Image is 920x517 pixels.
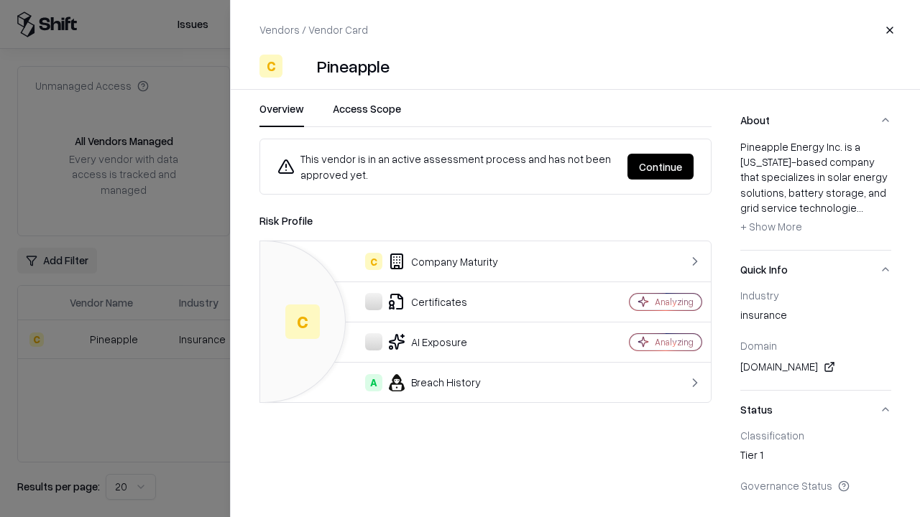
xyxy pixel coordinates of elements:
button: Quick Info [740,251,891,289]
div: About [740,139,891,250]
div: insurance [740,307,891,327]
img: Pineapple [288,55,311,78]
button: Overview [259,101,304,127]
p: Vendors / Vendor Card [259,22,368,37]
div: C [259,55,282,78]
div: [DOMAIN_NAME] [740,358,891,376]
div: AI Exposure [272,333,579,350]
button: Continue [627,154,694,180]
div: C [365,253,382,270]
div: Pineapple [317,55,390,78]
div: Company Maturity [272,253,579,270]
button: Access Scope [333,101,401,127]
div: Analyzing [655,336,694,348]
div: This vendor is in an active assessment process and has not been approved yet. [277,151,616,182]
div: Risk Profile [259,212,712,229]
span: + Show More [740,220,802,233]
div: A [365,374,382,391]
button: About [740,101,891,139]
div: Industry [740,289,891,302]
div: Quick Info [740,289,891,390]
span: ... [857,201,863,214]
div: Analyzing [655,296,694,308]
button: Status [740,391,891,429]
div: Governance Status [740,479,891,492]
div: Certificates [272,293,579,310]
div: Pineapple Energy Inc. is a [US_STATE]-based company that specializes in solar energy solutions, b... [740,139,891,238]
div: Breach History [272,374,579,391]
div: Tier 1 [740,447,891,467]
div: C [285,304,320,339]
div: Domain [740,339,891,352]
div: Classification [740,429,891,442]
button: + Show More [740,215,802,238]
